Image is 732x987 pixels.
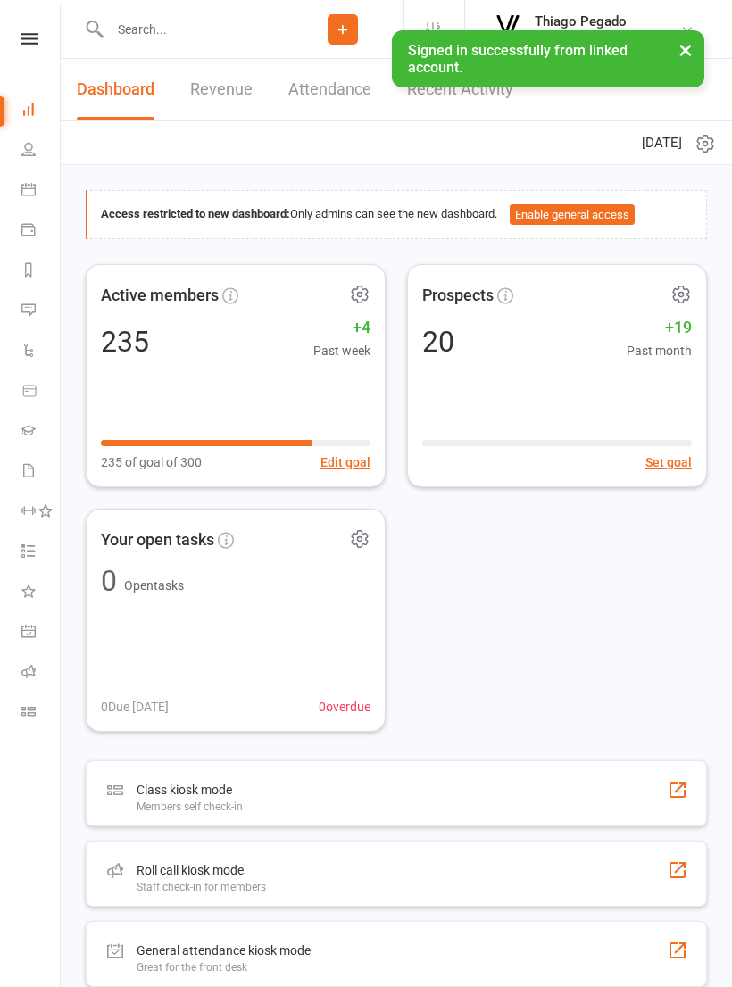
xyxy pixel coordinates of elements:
[101,204,693,226] div: Only admins can see the new dashboard.
[422,328,454,356] div: 20
[535,29,670,46] div: Virtue Brazilian Jiu-Jitsu
[21,91,62,131] a: Dashboard
[21,653,62,693] a: Roll call kiosk mode
[101,567,117,595] div: 0
[21,693,62,734] a: Class kiosk mode
[510,204,635,226] button: Enable general access
[101,328,149,356] div: 235
[670,30,702,69] button: ×
[101,452,202,472] span: 235 of goal of 300
[21,211,62,252] a: Payments
[422,283,494,309] span: Prospects
[627,315,692,341] span: +19
[313,341,370,361] span: Past week
[124,578,184,593] span: Open tasks
[101,697,169,717] span: 0 Due [DATE]
[645,452,692,472] button: Set goal
[137,859,266,881] div: Roll call kiosk mode
[490,12,526,47] img: thumb_image1568934240.png
[319,697,370,717] span: 0 overdue
[137,881,266,893] div: Staff check-in for members
[101,283,219,309] span: Active members
[21,252,62,292] a: Reports
[101,207,290,220] strong: Access restricted to new dashboard:
[627,341,692,361] span: Past month
[642,132,682,153] span: [DATE]
[21,613,62,653] a: General attendance kiosk mode
[21,131,62,171] a: People
[137,940,311,961] div: General attendance kiosk mode
[313,315,370,341] span: +4
[101,527,214,553] span: Your open tasks
[137,800,243,813] div: Members self check-in
[408,42,628,76] span: Signed in successfully from linked account.
[21,171,62,211] a: Calendar
[104,17,282,42] input: Search...
[137,779,243,800] div: Class kiosk mode
[137,961,311,974] div: Great for the front desk
[320,452,370,472] button: Edit goal
[535,13,670,29] div: Thiago Pegado
[21,372,62,412] a: Product Sales
[21,573,62,613] a: What's New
